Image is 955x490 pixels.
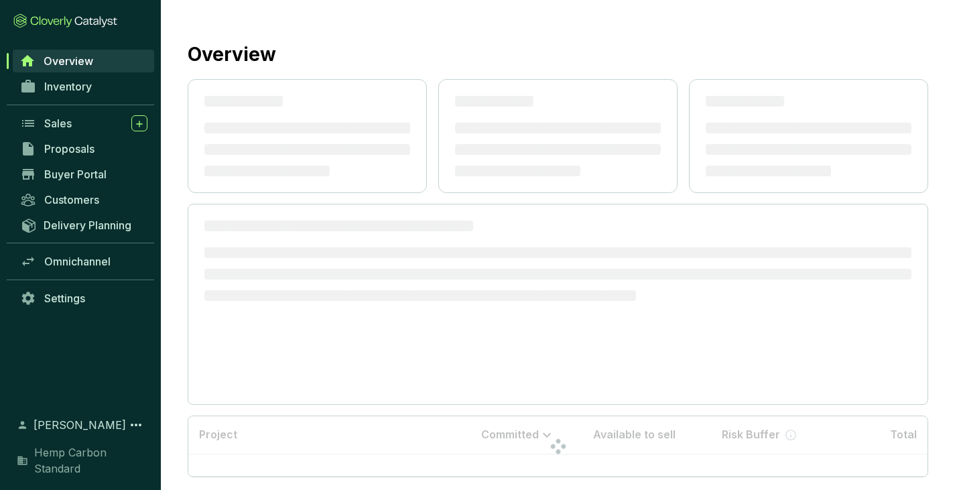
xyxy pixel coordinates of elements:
[44,193,99,206] span: Customers
[13,75,154,98] a: Inventory
[44,219,131,232] span: Delivery Planning
[44,255,111,268] span: Omnichannel
[44,54,93,68] span: Overview
[13,112,154,135] a: Sales
[13,214,154,236] a: Delivery Planning
[13,163,154,186] a: Buyer Portal
[44,168,107,181] span: Buyer Portal
[44,80,92,93] span: Inventory
[13,50,154,72] a: Overview
[44,117,72,130] span: Sales
[13,250,154,273] a: Omnichannel
[44,292,85,305] span: Settings
[188,40,276,68] h2: Overview
[34,417,126,433] span: [PERSON_NAME]
[34,444,147,477] span: Hemp Carbon Standard
[13,287,154,310] a: Settings
[13,137,154,160] a: Proposals
[13,188,154,211] a: Customers
[44,142,94,156] span: Proposals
